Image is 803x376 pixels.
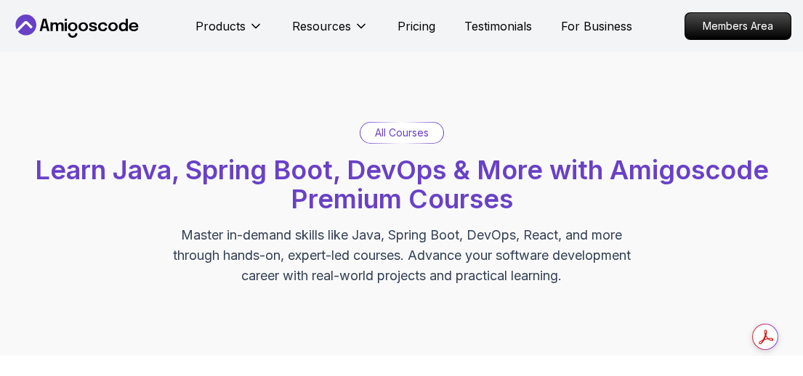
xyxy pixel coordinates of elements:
p: Master in-demand skills like Java, Spring Boot, DevOps, React, and more through hands-on, expert-... [158,225,646,286]
a: Members Area [685,12,791,40]
p: Products [195,17,246,35]
a: For Business [561,17,632,35]
p: All Courses [375,126,429,140]
p: Resources [292,17,351,35]
button: Resources [292,17,368,46]
button: Products [195,17,263,46]
p: Members Area [685,13,791,39]
a: Pricing [398,17,435,35]
span: Learn Java, Spring Boot, DevOps & More with Amigoscode Premium Courses [35,154,769,215]
a: Testimonials [464,17,532,35]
